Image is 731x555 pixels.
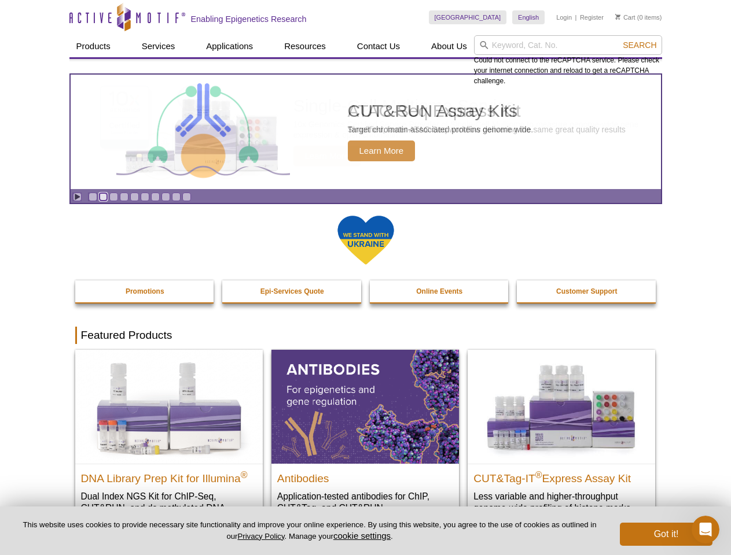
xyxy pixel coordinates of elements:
button: Search [619,40,660,50]
img: CUT&Tag-IT® Express Assay Kit [468,350,655,463]
a: Services [135,35,182,57]
span: Search [623,40,656,50]
a: Go to slide 5 [130,193,139,201]
a: Go to slide 9 [172,193,181,201]
a: [GEOGRAPHIC_DATA] [429,10,507,24]
a: Online Events [370,280,510,302]
a: About Us [424,35,474,57]
a: Resources [277,35,333,57]
div: Could not connect to the reCAPTCHA service. Please check your internet connection and reload to g... [474,35,662,86]
li: (0 items) [615,10,662,24]
a: CUT&Tag-IT® Express Assay Kit CUT&Tag-IT®Express Assay Kit Less variable and higher-throughput ge... [468,350,655,525]
a: Cart [615,13,636,21]
h2: Antibodies [277,467,453,484]
a: Login [556,13,572,21]
a: Promotions [75,280,215,302]
p: This website uses cookies to provide necessary site functionality and improve your online experie... [19,520,601,542]
sup: ® [535,469,542,479]
strong: Epi-Services Quote [260,287,324,295]
img: Your Cart [615,14,620,20]
a: English [512,10,545,24]
button: Got it! [620,523,712,546]
a: Go to slide 10 [182,193,191,201]
p: Dual Index NGS Kit for ChIP-Seq, CUT&RUN, and ds methylated DNA assays. [81,490,257,526]
img: We Stand With Ukraine [337,214,395,266]
strong: Online Events [416,287,462,295]
a: Toggle autoplay [73,193,82,201]
a: Go to slide 7 [151,193,160,201]
a: Privacy Policy [237,532,284,541]
a: Go to slide 4 [120,193,128,201]
a: Applications [199,35,260,57]
a: Epi-Services Quote [222,280,362,302]
sup: ® [241,469,248,479]
h2: Featured Products [75,327,656,344]
p: Less variable and higher-throughput genome-wide profiling of histone marks​. [473,490,649,514]
input: Keyword, Cat. No. [474,35,662,55]
a: Register [580,13,604,21]
iframe: Intercom live chat [692,516,719,543]
strong: Promotions [126,287,164,295]
a: Products [69,35,117,57]
button: cookie settings [333,531,391,541]
li: | [575,10,577,24]
h2: CUT&Tag-IT Express Assay Kit [473,467,649,484]
img: All Antibodies [271,350,459,463]
a: Go to slide 3 [109,193,118,201]
strong: Customer Support [556,287,617,295]
a: Go to slide 1 [89,193,97,201]
a: Customer Support [517,280,657,302]
h2: Enabling Epigenetics Research [191,14,307,24]
a: DNA Library Prep Kit for Illumina DNA Library Prep Kit for Illumina® Dual Index NGS Kit for ChIP-... [75,350,263,536]
img: DNA Library Prep Kit for Illumina [75,350,263,463]
h2: DNA Library Prep Kit for Illumina [81,467,257,484]
a: All Antibodies Antibodies Application-tested antibodies for ChIP, CUT&Tag, and CUT&RUN. [271,350,459,525]
a: Go to slide 8 [161,193,170,201]
a: Go to slide 6 [141,193,149,201]
p: Application-tested antibodies for ChIP, CUT&Tag, and CUT&RUN. [277,490,453,514]
a: Go to slide 2 [99,193,108,201]
a: Contact Us [350,35,407,57]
